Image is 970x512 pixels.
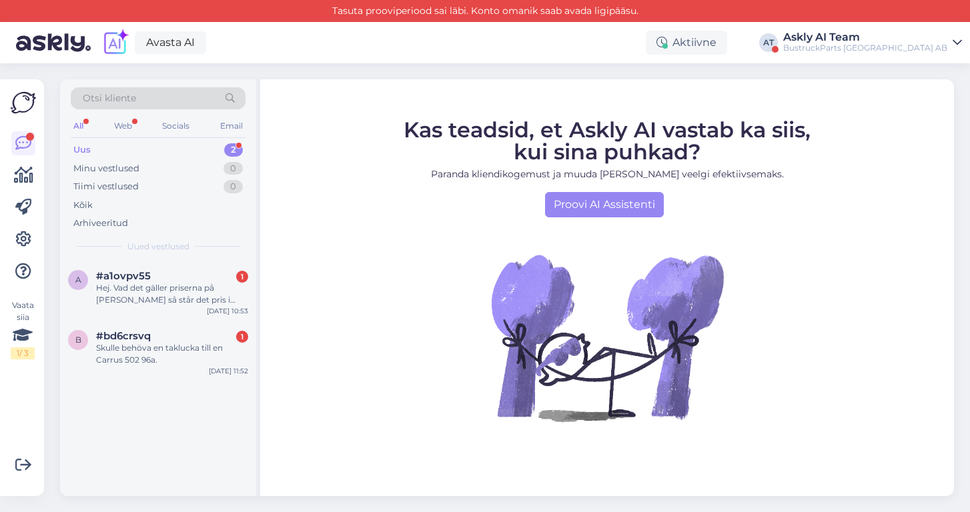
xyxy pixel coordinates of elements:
[223,162,243,175] div: 0
[96,342,248,366] div: Skulle behöva en taklucka till en Carrus 502 96a.
[404,167,811,181] p: Paranda kliendikogemust ja muuda [PERSON_NAME] veelgi efektiivsemaks.
[223,180,243,193] div: 0
[209,366,248,376] div: [DATE] 11:52
[101,29,129,57] img: explore-ai
[71,117,86,135] div: All
[11,347,35,359] div: 1 / 3
[73,143,91,157] div: Uus
[96,270,151,282] span: #a1ovpv55
[236,271,248,283] div: 1
[217,117,246,135] div: Email
[159,117,192,135] div: Socials
[783,32,962,53] a: Askly AI TeamBustruckParts [GEOGRAPHIC_DATA] AB
[207,306,248,316] div: [DATE] 10:53
[487,217,727,457] img: No Chat active
[96,282,248,306] div: Hej. Vad det gäller priserna på [PERSON_NAME] så står det pris i kronor för respektive del. i vil...
[11,299,35,359] div: Vaata siia
[73,180,139,193] div: Tiimi vestlused
[783,32,947,43] div: Askly AI Team
[11,90,36,115] img: Askly Logo
[75,335,81,345] span: b
[135,31,206,54] a: Avasta AI
[646,31,727,55] div: Aktiivne
[73,217,128,230] div: Arhiveeritud
[75,275,81,285] span: a
[73,162,139,175] div: Minu vestlused
[236,331,248,343] div: 1
[545,192,664,217] a: Proovi AI Assistenti
[783,43,947,53] div: BustruckParts [GEOGRAPHIC_DATA] AB
[759,33,778,52] div: AT
[96,330,151,342] span: #bd6crsvq
[111,117,135,135] div: Web
[73,199,93,212] div: Kõik
[404,117,811,165] span: Kas teadsid, et Askly AI vastab ka siis, kui sina puhkad?
[224,143,243,157] div: 2
[127,241,189,253] span: Uued vestlused
[83,91,136,105] span: Otsi kliente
